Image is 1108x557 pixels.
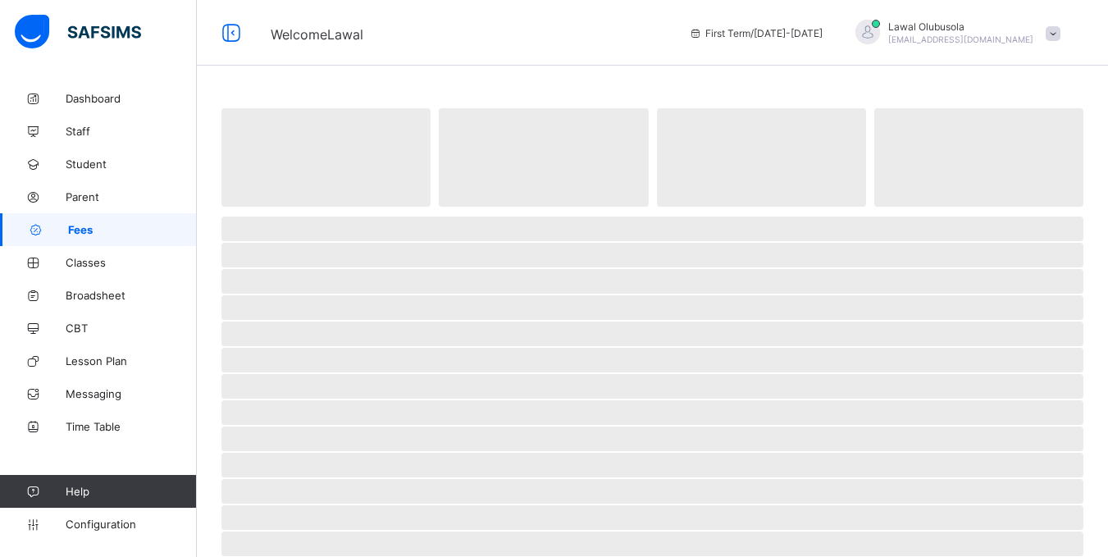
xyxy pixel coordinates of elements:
[66,322,197,335] span: CBT
[657,108,866,207] span: ‌
[66,125,197,138] span: Staff
[888,21,1033,33] span: Lawal Olubusola
[66,387,197,400] span: Messaging
[221,243,1083,267] span: ‌
[271,26,363,43] span: Welcome Lawal
[66,420,197,433] span: Time Table
[874,108,1083,207] span: ‌
[66,289,197,302] span: Broadsheet
[839,20,1069,47] div: LawalOlubusola
[66,256,197,269] span: Classes
[68,223,197,236] span: Fees
[439,108,648,207] span: ‌
[66,485,196,498] span: Help
[66,158,197,171] span: Student
[221,427,1083,451] span: ‌
[221,374,1083,399] span: ‌
[221,108,431,207] span: ‌
[66,354,197,368] span: Lesson Plan
[221,217,1083,241] span: ‌
[221,348,1083,372] span: ‌
[66,518,196,531] span: Configuration
[221,479,1083,504] span: ‌
[221,532,1083,556] span: ‌
[66,92,197,105] span: Dashboard
[221,505,1083,530] span: ‌
[221,295,1083,320] span: ‌
[15,15,141,49] img: safsims
[221,453,1083,477] span: ‌
[888,34,1033,44] span: [EMAIL_ADDRESS][DOMAIN_NAME]
[221,322,1083,346] span: ‌
[221,400,1083,425] span: ‌
[221,269,1083,294] span: ‌
[689,27,823,39] span: session/term information
[66,190,197,203] span: Parent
